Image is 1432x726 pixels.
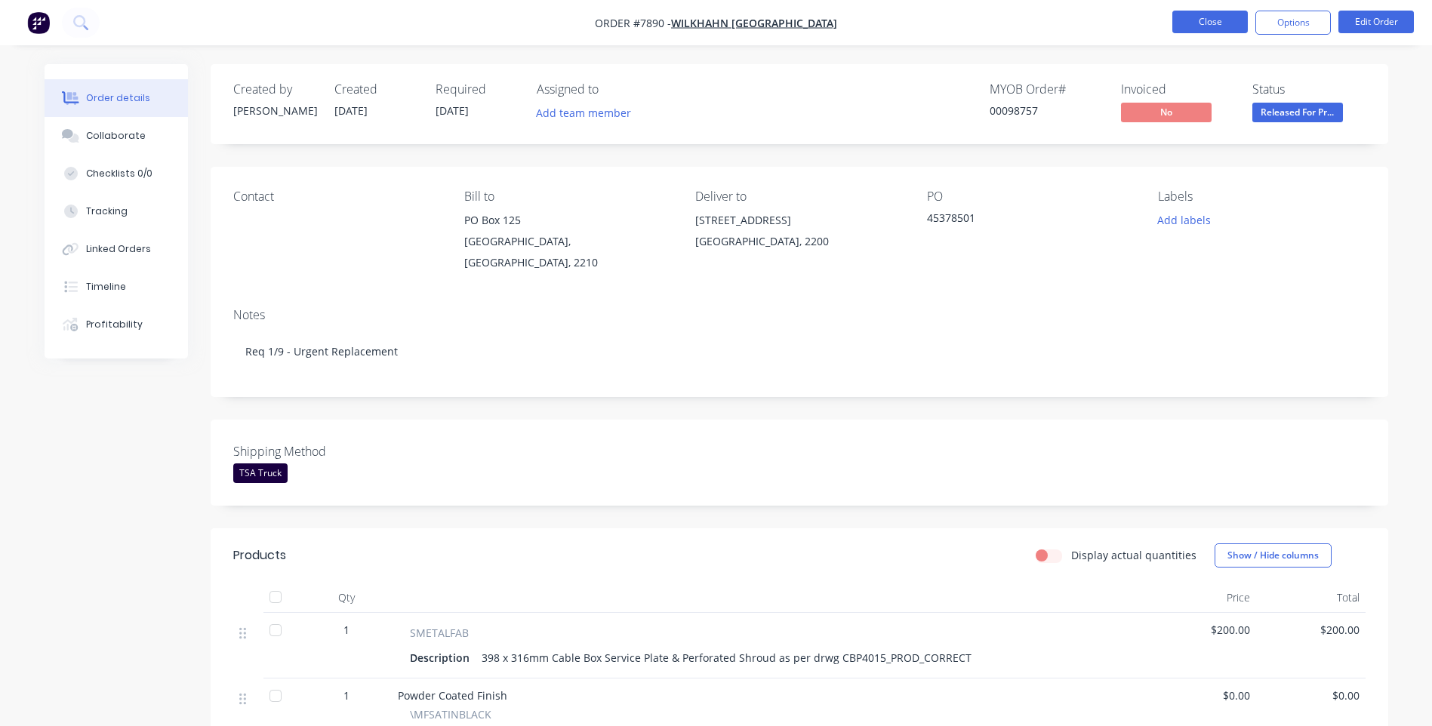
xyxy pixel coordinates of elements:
button: Timeline [45,268,188,306]
div: Total [1256,583,1366,613]
span: $200.00 [1262,622,1360,638]
div: Assigned to [537,82,688,97]
div: [STREET_ADDRESS][GEOGRAPHIC_DATA], 2200 [695,210,902,258]
div: Bill to [464,189,671,204]
div: Labels [1158,189,1365,204]
img: Factory [27,11,50,34]
div: Created by [233,82,316,97]
div: Linked Orders [86,242,151,256]
span: $200.00 [1153,622,1250,638]
button: Add team member [528,103,639,123]
div: Checklists 0/0 [86,167,152,180]
button: Add team member [537,103,639,123]
div: 45378501 [927,210,1116,231]
span: $0.00 [1262,688,1360,703]
div: Price [1147,583,1256,613]
span: $0.00 [1153,688,1250,703]
span: Released For Pr... [1252,103,1343,122]
button: Collaborate [45,117,188,155]
button: Show / Hide columns [1215,543,1332,568]
div: Invoiced [1121,82,1234,97]
div: TSA Truck [233,463,288,483]
div: 398 x 316mm Cable Box Service Plate & Perforated Shroud as per drwg CBP4015_PROD_CORRECT [476,647,978,669]
div: Order details [86,91,150,105]
div: Products [233,546,286,564]
label: Shipping Method [233,442,422,460]
div: Notes [233,308,1366,322]
div: Status [1252,82,1366,97]
span: No [1121,103,1212,122]
button: Order details [45,79,188,117]
div: Required [436,82,519,97]
div: Contact [233,189,440,204]
a: Wilkhahn [GEOGRAPHIC_DATA] [671,16,837,30]
div: MYOB Order # [990,82,1103,97]
span: [DATE] [334,103,368,118]
div: Timeline [86,280,126,294]
button: Close [1172,11,1248,33]
div: Description [410,647,476,669]
span: 1 [343,688,350,703]
div: Deliver to [695,189,902,204]
span: 1 [343,622,350,638]
span: \MFSATINBLACK [410,706,491,722]
div: [PERSON_NAME] [233,103,316,118]
div: PO Box 125[GEOGRAPHIC_DATA], [GEOGRAPHIC_DATA], 2210 [464,210,671,273]
div: [GEOGRAPHIC_DATA], 2200 [695,231,902,252]
span: Order #7890 - [595,16,671,30]
div: Profitability [86,318,143,331]
label: Display actual quantities [1071,547,1196,563]
button: Options [1255,11,1331,35]
div: 00098757 [990,103,1103,118]
button: Released For Pr... [1252,103,1343,125]
button: Linked Orders [45,230,188,268]
span: Powder Coated Finish [398,688,507,703]
button: Add labels [1150,210,1219,230]
div: Qty [301,583,392,613]
div: [STREET_ADDRESS] [695,210,902,231]
span: SMETALFAB [410,625,469,641]
div: PO Box 125 [464,210,671,231]
div: Tracking [86,205,128,218]
div: Collaborate [86,129,146,143]
div: [GEOGRAPHIC_DATA], [GEOGRAPHIC_DATA], 2210 [464,231,671,273]
div: PO [927,189,1134,204]
button: Checklists 0/0 [45,155,188,192]
button: Edit Order [1338,11,1414,33]
div: Req 1/9 - Urgent Replacement [233,328,1366,374]
span: [DATE] [436,103,469,118]
button: Tracking [45,192,188,230]
div: Created [334,82,417,97]
button: Profitability [45,306,188,343]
